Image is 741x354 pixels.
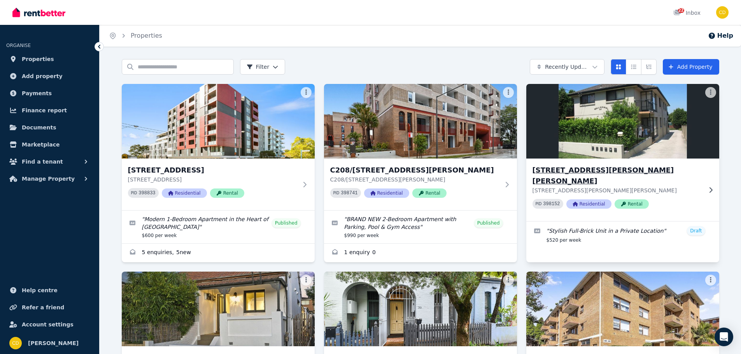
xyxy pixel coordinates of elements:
a: Edit listing: Stylish Full-Brick Unit in a Private Location [526,221,719,248]
button: More options [503,87,514,98]
h3: [STREET_ADDRESS] [128,165,298,176]
a: Edit listing: BRAND NEW 2-Bedroom Apartment with Parking, Pool & Gym Access [324,211,517,243]
a: Properties [6,51,93,67]
span: Recently Updated [545,63,589,71]
a: Documents [6,120,93,135]
img: 315/308 Canterbury Rd, Canterbury [122,84,315,159]
a: Edit listing: Modern 1-Bedroom Apartment in the Heart of Canterbury [122,211,315,243]
span: 22 [678,8,684,13]
button: More options [705,87,716,98]
button: Manage Property [6,171,93,187]
img: RentBetter [12,7,65,18]
nav: Breadcrumb [100,25,172,47]
small: PID [536,202,542,206]
span: Rental [412,188,447,198]
a: Refer a friend [6,300,93,315]
button: Find a tenant [6,154,93,169]
span: Payments [22,89,52,98]
a: Add property [6,68,93,84]
button: Help [708,31,733,40]
img: 9 Grove St, Dulwich Hill [122,272,315,346]
button: Card view [611,59,626,75]
span: Refer a friend [22,303,64,312]
code: 398152 [543,201,560,207]
div: Open Intercom Messenger [715,328,733,346]
a: Add Property [663,59,719,75]
button: Expanded list view [641,59,657,75]
div: Inbox [673,9,701,17]
span: Find a tenant [22,157,63,166]
span: Filter [247,63,270,71]
span: Residential [162,188,207,198]
a: Enquiries for C208/165 Milton St, Ashbury [324,244,517,262]
small: PID [131,191,137,195]
img: 1/10 Banksia Rd, Caringbah [526,272,719,346]
span: [PERSON_NAME] [28,338,79,348]
span: Account settings [22,320,74,329]
a: C208/165 Milton St, AshburyC208/[STREET_ADDRESS][PERSON_NAME]C208/[STREET_ADDRESS][PERSON_NAME]PI... [324,84,517,210]
span: Properties [22,54,54,64]
span: Rental [615,199,649,209]
p: [STREET_ADDRESS][PERSON_NAME][PERSON_NAME] [533,187,702,194]
a: Payments [6,85,93,101]
button: More options [503,275,514,286]
code: 398741 [341,190,357,196]
img: 4/37 Ferguson Ave, Wiley Park [521,82,724,160]
span: Rental [210,188,244,198]
a: Properties [131,32,162,39]
button: More options [301,275,312,286]
a: Finance report [6,103,93,118]
a: 315/308 Canterbury Rd, Canterbury[STREET_ADDRESS][STREET_ADDRESS]PID 398833ResidentialRental [122,84,315,210]
span: Add property [22,71,63,81]
code: 398833 [138,190,155,196]
span: Finance report [22,106,67,115]
span: Marketplace [22,140,60,149]
span: Residential [566,199,611,209]
img: 30 Bishopgate St, Camperdown [324,272,517,346]
p: C208/[STREET_ADDRESS][PERSON_NAME] [330,176,500,183]
span: Residential [364,188,409,198]
img: Chris Dimitropoulos [716,6,729,19]
small: PID [333,191,340,195]
div: View options [611,59,657,75]
h3: C208/[STREET_ADDRESS][PERSON_NAME] [330,165,500,176]
img: C208/165 Milton St, Ashbury [324,84,517,159]
a: Account settings [6,317,93,332]
p: [STREET_ADDRESS] [128,176,298,183]
a: Help centre [6,283,93,298]
a: Marketplace [6,137,93,152]
a: 4/37 Ferguson Ave, Wiley Park[STREET_ADDRESS][PERSON_NAME][PERSON_NAME][STREET_ADDRESS][PERSON_NA... [526,84,719,221]
span: Help centre [22,286,58,295]
h3: [STREET_ADDRESS][PERSON_NAME][PERSON_NAME] [533,165,702,187]
span: ORGANISE [6,43,31,48]
button: Recently Updated [530,59,604,75]
button: Filter [240,59,286,75]
span: Manage Property [22,174,75,183]
button: More options [705,275,716,286]
a: Enquiries for 315/308 Canterbury Rd, Canterbury [122,244,315,262]
button: Compact list view [626,59,641,75]
span: Documents [22,123,56,132]
button: More options [301,87,312,98]
img: Chris Dimitropoulos [9,337,22,349]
